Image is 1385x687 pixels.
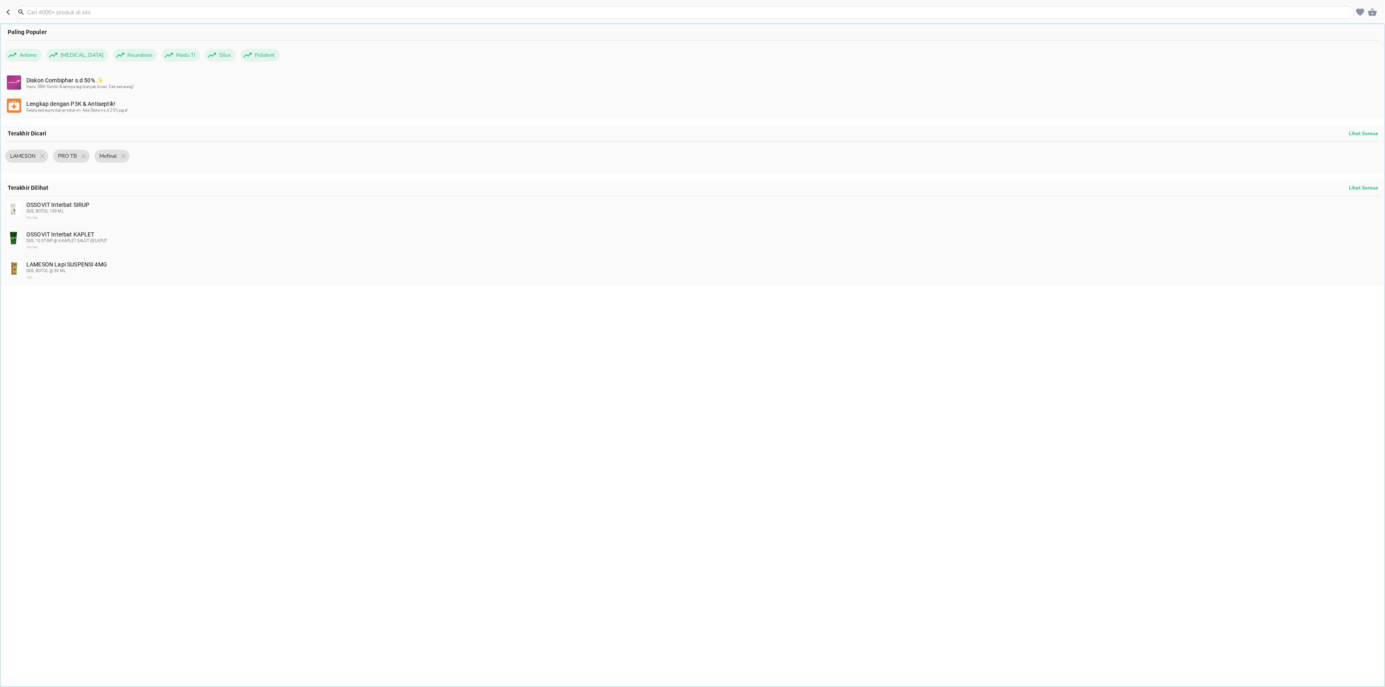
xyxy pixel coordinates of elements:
img: 7d61cdf7-11f2-4e42-80ba-7b4e2ad80231.svg [7,75,21,90]
span: Lapi [26,275,32,279]
span: DUS, BOTOL 100 ML [26,209,64,213]
span: Silex [214,49,236,62]
span: DUS, 10 STRIP @ 6 KAPLET SALUT SELAPUT [26,238,107,243]
span: Madu TJ [171,49,200,62]
span: [MEDICAL_DATA] [56,49,108,62]
div: [MEDICAL_DATA] [46,49,108,62]
span: Antimo [15,49,41,62]
div: Madu TJ [162,49,200,62]
p: Lihat Semua [1349,130,1378,137]
span: LAMESON [5,150,41,163]
img: b4dbc6bd-13c0-48bd-bda2-71397b69545d.svg [7,99,21,113]
span: Interbat [26,245,38,249]
div: Polident [241,49,280,62]
p: Lihat Semua [1349,185,1378,191]
div: OSSOVIT Interbat SIRUP [26,202,1377,221]
div: Diskon Combiphar s.d 50% ✨ [26,77,1377,90]
span: Insto, OBH Combi & lainnya lagi banyak dicari. Cek sekarang! [26,84,134,89]
span: Selalu sedia produk-produk ini. Ada Diskon s.d 25% juga! [26,108,128,112]
div: Neurobion [113,49,157,62]
div: Silex [205,49,236,62]
div: LAMESON Lapi SUSPENSI 4MG [26,261,1377,281]
div: Terakhir Dilihat [0,180,1385,196]
input: Cari 4000+ produk di sini [26,8,1352,17]
div: Lengkap dengan P3K & Antiseptik! [26,101,1377,114]
div: OSSOVIT Interbat KAPLET [26,231,1377,251]
span: PRO TB [53,150,82,163]
div: Paling Populer [0,24,1385,40]
div: LAMESON [5,150,48,163]
span: Mefinal [95,150,122,163]
div: Antimo [5,49,41,62]
div: Mefinal [95,150,129,163]
span: DUS, BOTOL @ 30 ML [26,268,66,273]
div: PRO TB [53,150,90,163]
div: Terakhir Dicari [0,125,1385,142]
span: Polident [250,49,280,62]
span: Interbat [26,216,38,219]
span: Neurobion [123,49,157,62]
